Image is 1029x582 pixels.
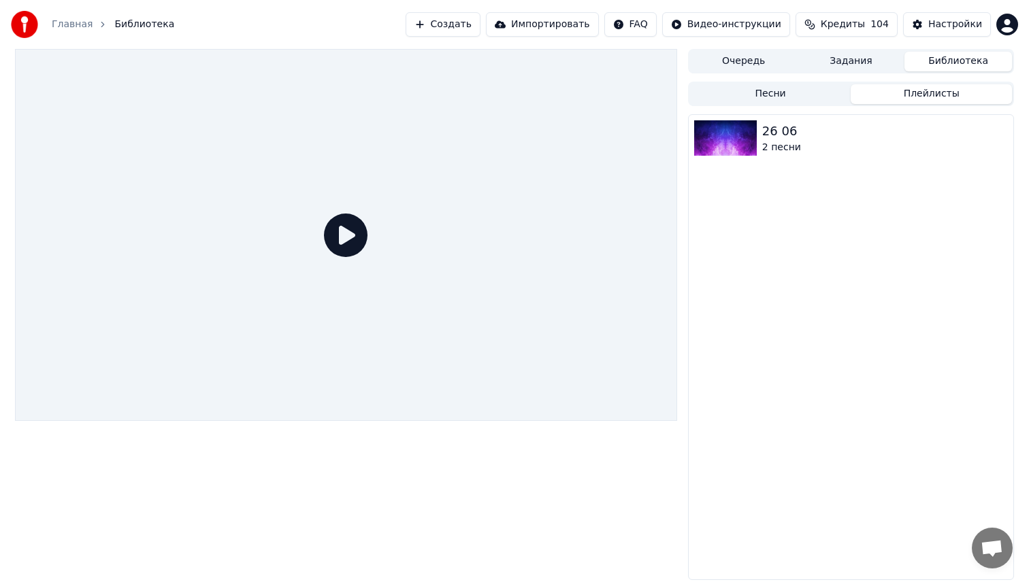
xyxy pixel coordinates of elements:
button: Плейлисты [851,84,1012,104]
span: Библиотека [114,18,174,31]
button: Создать [406,12,480,37]
button: Песни [690,84,851,104]
button: Видео-инструкции [662,12,790,37]
button: Очередь [690,52,798,71]
div: Настройки [928,18,982,31]
span: Кредиты [821,18,865,31]
button: Кредиты104 [796,12,898,37]
button: Задания [798,52,905,71]
button: Библиотека [904,52,1012,71]
a: Главная [52,18,93,31]
button: Импортировать [486,12,599,37]
img: youka [11,11,38,38]
a: Открытый чат [972,528,1013,568]
button: Настройки [903,12,991,37]
button: FAQ [604,12,657,37]
span: 104 [870,18,889,31]
div: 2 песни [762,141,1008,154]
div: 26 06 [762,122,1008,141]
nav: breadcrumb [52,18,174,31]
